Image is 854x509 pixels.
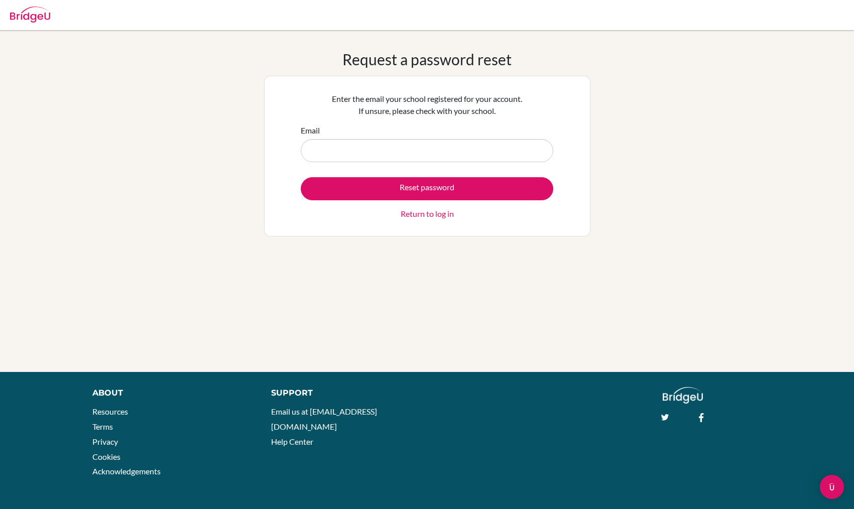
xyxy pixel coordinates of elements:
p: Enter the email your school registered for your account. If unsure, please check with your school. [301,93,553,117]
a: Return to log in [401,208,454,220]
a: Resources [92,407,128,416]
a: Help Center [271,437,313,446]
a: Privacy [92,437,118,446]
label: Email [301,124,320,137]
h1: Request a password reset [342,50,512,68]
a: Cookies [92,452,120,461]
a: Acknowledgements [92,466,161,476]
div: About [92,387,249,399]
button: Reset password [301,177,553,200]
a: Email us at [EMAIL_ADDRESS][DOMAIN_NAME] [271,407,377,431]
img: Bridge-U [10,7,50,23]
a: Terms [92,422,113,431]
div: Support [271,387,416,399]
div: Open Intercom Messenger [820,475,844,499]
img: logo_white@2x-f4f0deed5e89b7ecb1c2cc34c3e3d731f90f0f143d5ea2071677605dd97b5244.png [663,387,703,404]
